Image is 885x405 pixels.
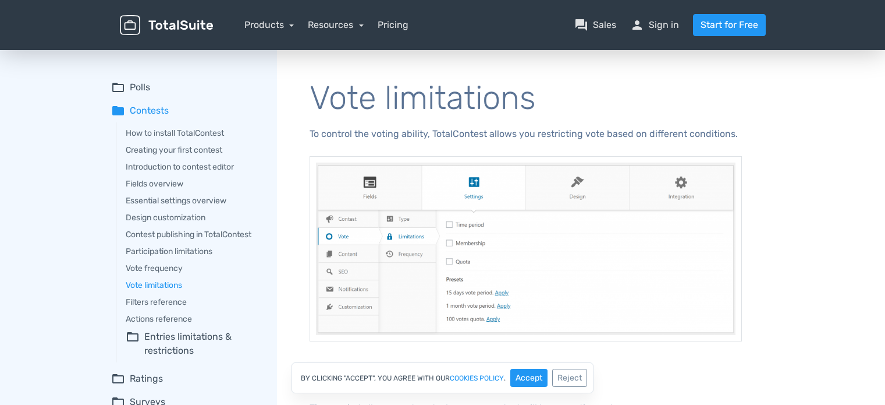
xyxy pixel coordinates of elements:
[111,104,261,118] summary: folderContests
[552,369,587,387] button: Reject
[310,126,742,142] p: To control the voting ability, TotalContest allows you restricting vote based on different condit...
[310,156,742,341] img: Voting limitations
[693,14,766,36] a: Start for Free
[574,18,616,32] a: question_answerSales
[308,19,364,30] a: Resources
[126,144,261,156] a: Creating your first contest
[120,15,213,36] img: TotalSuite for WordPress
[126,330,261,358] summary: folder_openEntries limitations & restrictions
[126,296,261,308] a: Filters reference
[378,18,408,32] a: Pricing
[111,104,125,118] span: folder
[292,362,593,393] div: By clicking "Accept", you agree with our .
[510,369,548,387] button: Accept
[126,313,261,325] a: Actions reference
[126,161,261,173] a: Introduction to contest editor
[450,375,504,382] a: cookies policy
[126,330,140,358] span: folder_open
[244,19,294,30] a: Products
[111,80,261,94] summary: folder_openPolls
[126,195,261,207] a: Essential settings overview
[630,18,644,32] span: person
[630,18,679,32] a: personSign in
[126,212,261,224] a: Design customization
[126,178,261,190] a: Fields overview
[126,228,261,241] a: Contest publishing in TotalContest
[126,279,261,291] a: Vote limitations
[126,245,261,258] a: Participation limitations
[126,262,261,274] a: Vote frequency
[111,80,125,94] span: folder_open
[310,80,742,117] h1: Vote limitations
[574,18,588,32] span: question_answer
[126,127,261,139] a: How to install TotalContest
